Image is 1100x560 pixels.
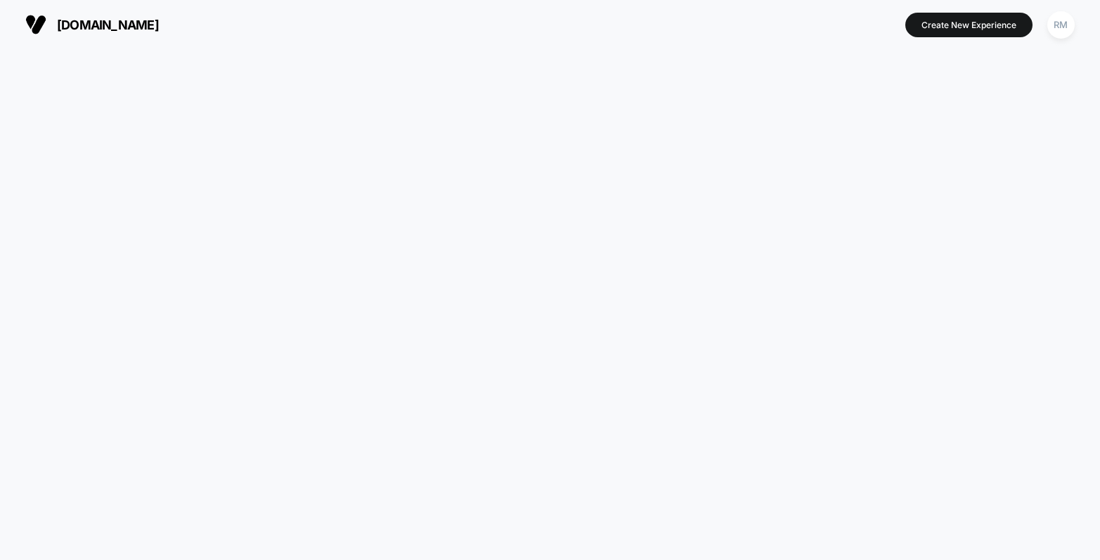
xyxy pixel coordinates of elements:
button: RM [1043,11,1079,39]
button: [DOMAIN_NAME] [21,13,163,36]
button: Create New Experience [905,13,1033,37]
img: Visually logo [25,14,46,35]
span: [DOMAIN_NAME] [57,18,159,32]
div: RM [1047,11,1075,39]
